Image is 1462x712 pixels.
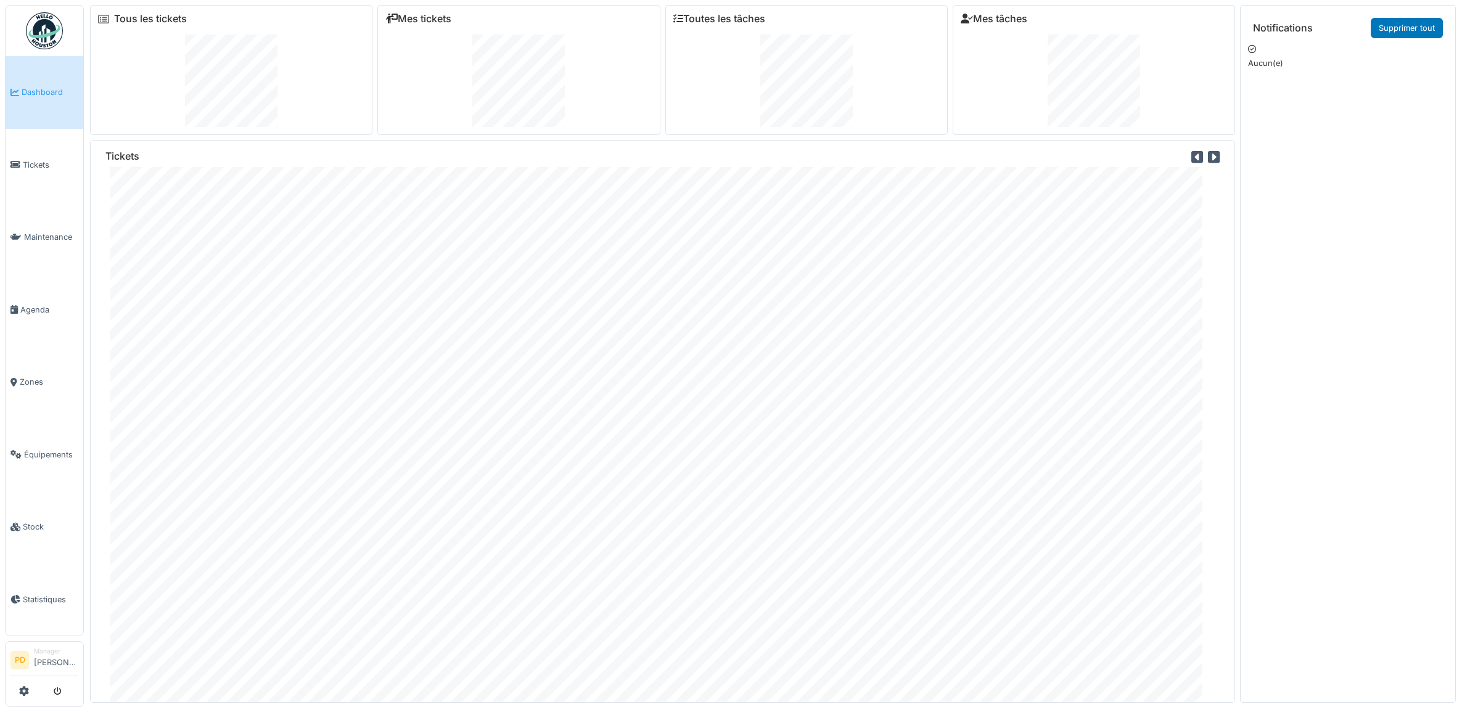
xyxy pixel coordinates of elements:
a: Zones [6,346,83,419]
li: [PERSON_NAME] [34,647,78,673]
p: Aucun(e) [1248,57,1448,69]
span: Équipements [24,449,78,460]
img: Badge_color-CXgf-gQk.svg [26,12,63,49]
span: Zones [20,376,78,388]
a: Agenda [6,274,83,346]
a: Stock [6,491,83,563]
span: Agenda [20,304,78,316]
span: Statistiques [23,594,78,605]
a: Tous les tickets [114,13,187,25]
a: Mes tâches [961,13,1027,25]
span: Stock [23,521,78,533]
a: Mes tickets [385,13,451,25]
li: PD [10,651,29,669]
a: PD Manager[PERSON_NAME] [10,647,78,676]
a: Supprimer tout [1371,18,1443,38]
a: Statistiques [6,563,83,636]
h6: Tickets [105,150,139,162]
a: Tickets [6,129,83,202]
a: Maintenance [6,201,83,274]
a: Toutes les tâches [673,13,765,25]
span: Tickets [23,159,78,171]
a: Équipements [6,419,83,491]
div: Manager [34,647,78,656]
h6: Notifications [1253,22,1313,34]
span: Dashboard [22,86,78,98]
span: Maintenance [24,231,78,243]
a: Dashboard [6,56,83,129]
